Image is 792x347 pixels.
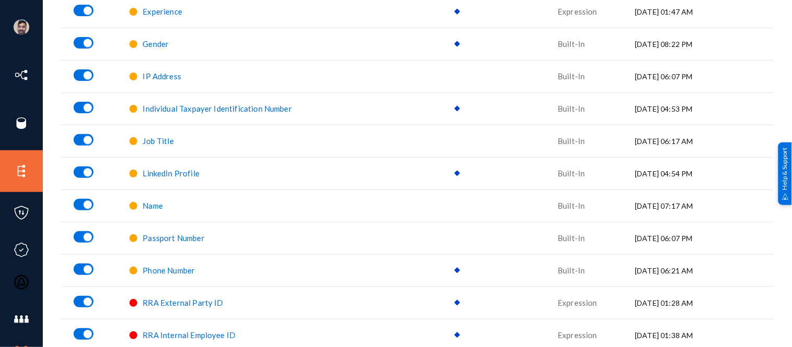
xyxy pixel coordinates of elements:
img: icon-compliance.svg [14,242,29,258]
span: Name [143,201,163,210]
a: Name [143,201,163,210]
span: Job Title [143,136,173,146]
span: Gender [143,39,169,49]
span: Built-In [558,169,585,178]
a: Experience [143,7,182,16]
span: Built-In [558,233,585,243]
td: [DATE] 04:54 PM [635,157,774,189]
img: help_support.svg [782,193,789,200]
span: RRA External Party ID [143,298,223,307]
span: Built-In [558,71,585,81]
img: icon-members.svg [14,312,29,327]
img: icon-sources.svg [14,115,29,131]
img: icon-oauth.svg [14,274,29,290]
td: [DATE] 06:07 PM [635,60,774,92]
a: IP Address [143,72,181,81]
a: LinkedIn Profile [143,169,199,178]
span: Expression [558,298,597,307]
a: Gender [143,40,169,49]
span: Built-In [558,136,585,146]
img: icon-inventory.svg [14,67,29,83]
a: RRA External Party ID [143,298,223,307]
td: [DATE] 06:17 AM [635,125,774,157]
img: icon-policies.svg [14,205,29,221]
span: Built-In [558,104,585,113]
a: Job Title [143,137,173,146]
td: [DATE] 01:28 AM [635,286,774,319]
span: Built-In [558,39,585,49]
img: ACg8ocK1ZkZ6gbMmCU1AeqPIsBvrTWeY1xNXvgxNjkUXxjcqAiPEIvU=s96-c [14,19,29,35]
td: [DATE] 04:53 PM [635,92,774,125]
img: icon-elements.svg [14,163,29,179]
a: RRA Internal Employee ID [143,331,235,340]
td: [DATE] 08:22 PM [635,28,774,60]
a: Phone Number [143,266,195,275]
td: [DATE] 07:17 AM [635,189,774,222]
span: Expression [558,7,597,16]
span: Built-In [558,266,585,275]
td: [DATE] 06:21 AM [635,254,774,286]
span: Expression [558,330,597,340]
div: Help & Support [778,142,792,205]
span: Built-In [558,201,585,210]
td: [DATE] 06:07 PM [635,222,774,254]
a: Individual Taxpayer Identification Number [143,104,292,113]
span: Passport Number [143,233,204,243]
a: Passport Number [143,234,204,243]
